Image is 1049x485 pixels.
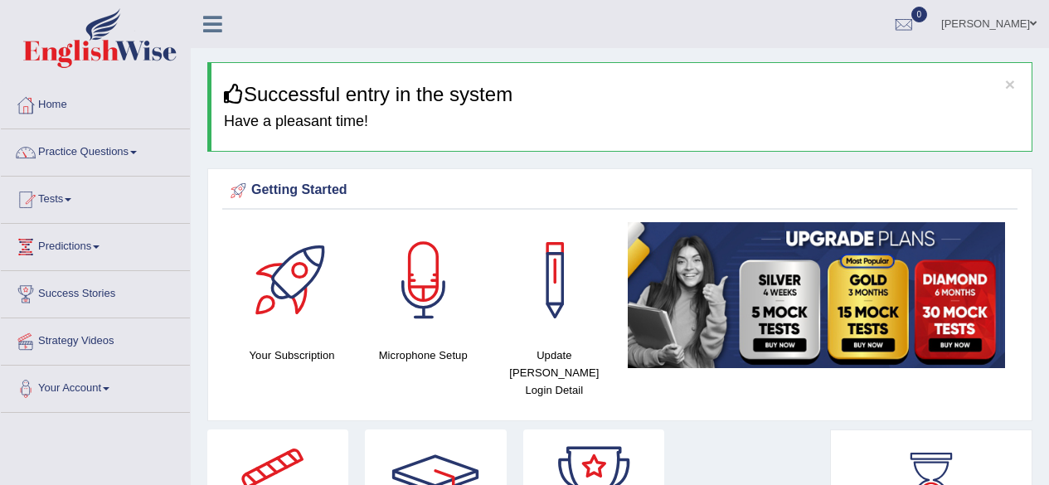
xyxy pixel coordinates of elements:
[1,177,190,218] a: Tests
[1,82,190,124] a: Home
[224,114,1019,130] h4: Have a pleasant time!
[224,84,1019,105] h3: Successful entry in the system
[1,271,190,313] a: Success Stories
[1,224,190,265] a: Predictions
[366,347,480,364] h4: Microphone Setup
[226,178,1013,203] div: Getting Started
[1,366,190,407] a: Your Account
[1005,75,1015,93] button: ×
[911,7,928,22] span: 0
[1,318,190,360] a: Strategy Videos
[497,347,611,399] h4: Update [PERSON_NAME] Login Detail
[1,129,190,171] a: Practice Questions
[235,347,349,364] h4: Your Subscription
[628,222,1005,368] img: small5.jpg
